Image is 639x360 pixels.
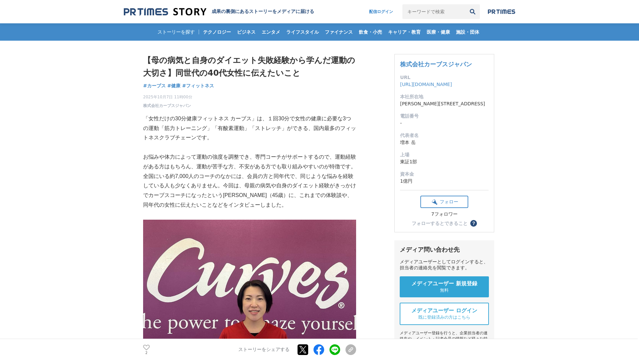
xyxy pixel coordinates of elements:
[356,23,385,41] a: 飲食・小売
[400,246,489,254] div: メディア問い合わせ先
[420,211,468,217] div: 7フォロワー
[412,221,468,226] div: フォローするとできること
[400,158,489,165] dd: 東証1部
[465,4,480,19] button: 検索
[411,280,477,287] span: メディアユーザー 新規登録
[284,23,321,41] a: ライフスタイル
[400,276,489,297] a: メディアユーザー 新規登録 無料
[143,103,191,109] a: 株式会社カーブスジャパン
[212,9,314,15] h2: 成果の裏側にあるストーリーをメディアに届ける
[362,4,400,19] a: 配信ログイン
[400,61,472,68] a: 株式会社カーブスジャパン
[143,172,356,210] p: 全国にいる約7,000人のコーチのなかには、会員の方と同年代で、同じような悩みを経験している人も少なくありません。今回は、母親の病気や自身のダイエット経験がきっかけでカーブスコーチになったという...
[385,29,423,35] span: キャリア・教育
[400,74,489,81] dt: URL
[400,132,489,139] dt: 代表者名
[400,178,489,185] dd: 1億円
[402,4,465,19] input: キーワードで検索
[400,303,489,325] a: メディアユーザー ログイン 既に登録済みの方はこちら
[143,83,166,89] span: #カーブス
[400,93,489,100] dt: 本社所在地
[453,29,482,35] span: 施設・団体
[356,29,385,35] span: 飲食・小売
[143,351,150,354] p: 2
[143,54,356,80] h1: 【母の病気と自身のダイエット失敗経験から学んだ運動の大切さ】同世代の40代女性に伝えたいこと
[488,9,515,14] img: prtimes
[322,23,355,41] a: ファイナンス
[470,220,477,227] button: ？
[411,307,477,314] span: メディアユーザー ログイン
[322,29,355,35] span: ファイナンス
[400,139,489,146] dd: 増本 岳
[234,23,258,41] a: ビジネス
[200,29,234,35] span: テクノロジー
[400,171,489,178] dt: 資本金
[200,23,234,41] a: テクノロジー
[424,29,453,35] span: 医療・健康
[284,29,321,35] span: ライフスタイル
[420,196,468,208] button: フォロー
[400,100,489,107] dd: [PERSON_NAME][STREET_ADDRESS]
[167,83,181,89] span: #健康
[238,347,290,353] p: ストーリーをシェアする
[400,259,489,271] div: メディアユーザーとしてログインすると、担当者の連絡先を閲覧できます。
[471,221,476,226] span: ？
[234,29,258,35] span: ビジネス
[143,82,166,89] a: #カーブス
[400,330,489,359] div: メディアユーザー登録を行うと、企業担当者の連絡先や、イベント・記者会見の情報など様々な特記情報を閲覧できます。 ※内容はストーリー・プレスリリースにより異なります。
[453,23,482,41] a: 施設・団体
[424,23,453,41] a: 医療・健康
[259,23,283,41] a: エンタメ
[440,287,449,293] span: 無料
[400,120,489,127] dd: -
[418,314,470,320] span: 既に登録済みの方はこちら
[182,83,214,89] span: #フィットネス
[400,151,489,158] dt: 上場
[400,82,452,87] a: [URL][DOMAIN_NAME]
[167,82,181,89] a: #健康
[385,23,423,41] a: キャリア・教育
[400,113,489,120] dt: 電話番号
[124,7,206,16] img: 成果の裏側にあるストーリーをメディアに届ける
[143,94,192,100] span: 2025年10月7日 11時00分
[259,29,283,35] span: エンタメ
[143,114,356,143] p: 「女性だけの30分健康フィットネス カーブス」は、１回30分で女性の健康に必要な3つの運動「筋力トレーニング」「有酸素運動」「ストレッチ」ができる、国内最多のフィットネスクラブチェーンです。
[182,82,214,89] a: #フィットネス
[143,152,356,172] p: お悩みや体力によって運動の強度を調整でき、専門コーチがサポートするので、運動経験がある方はもちろん、運動が苦手な方、不安がある方でも取り組みやすいのが特徴です。
[124,7,314,16] a: 成果の裏側にあるストーリーをメディアに届ける 成果の裏側にあるストーリーをメディアに届ける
